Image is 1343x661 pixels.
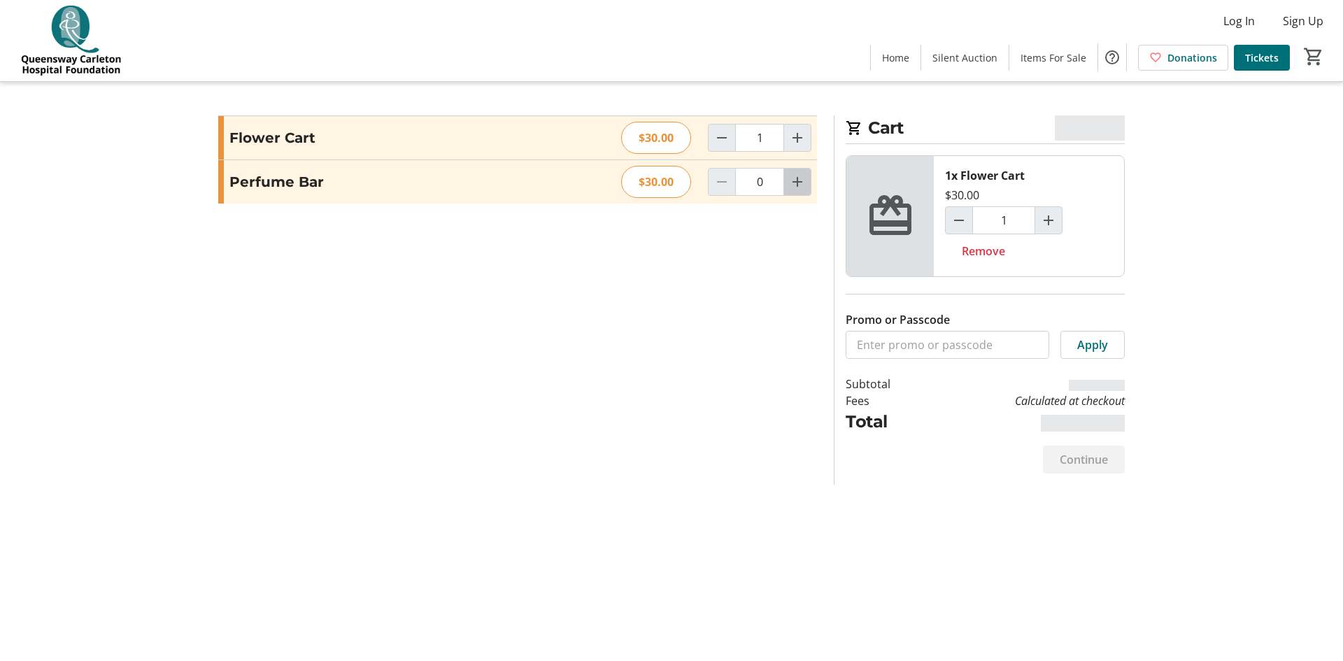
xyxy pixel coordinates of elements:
img: QCH Foundation's Logo [8,6,133,76]
button: Cart [1301,44,1326,69]
button: Apply [1060,331,1125,359]
button: Increment by one [1035,207,1062,234]
button: Log In [1212,10,1266,32]
button: Decrement by one [709,125,735,151]
span: Sign Up [1283,13,1323,29]
a: Silent Auction [921,45,1009,71]
span: Silent Auction [932,50,997,65]
div: 1x Flower Cart [945,167,1025,184]
span: Donations [1167,50,1217,65]
div: $30.00 [621,122,691,154]
h3: Perfume Bar [229,171,535,192]
input: Perfume Bar Quantity [735,168,784,196]
button: Increment by one [784,169,811,195]
label: Promo or Passcode [846,311,950,328]
span: Home [882,50,909,65]
button: Help [1098,43,1126,71]
span: CA$0.00 [1055,115,1125,141]
div: $30.00 [621,166,691,198]
button: Sign Up [1272,10,1335,32]
div: $30.00 [945,187,979,204]
span: Log In [1223,13,1255,29]
td: Fees [846,392,927,409]
input: Enter promo or passcode [846,331,1049,359]
input: Flower Cart Quantity [972,206,1035,234]
a: Home [871,45,921,71]
td: Subtotal [846,376,927,392]
input: Flower Cart Quantity [735,124,784,152]
button: Decrement by one [946,207,972,234]
h2: Cart [846,115,1125,144]
h3: Flower Cart [229,127,535,148]
a: Donations [1138,45,1228,71]
span: Remove [962,243,1005,260]
span: Tickets [1245,50,1279,65]
span: Apply [1077,336,1108,353]
span: Items For Sale [1021,50,1086,65]
a: Items For Sale [1009,45,1097,71]
a: Tickets [1234,45,1290,71]
button: Increment by one [784,125,811,151]
button: Remove [945,237,1022,265]
td: Total [846,409,927,434]
td: Calculated at checkout [927,392,1125,409]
